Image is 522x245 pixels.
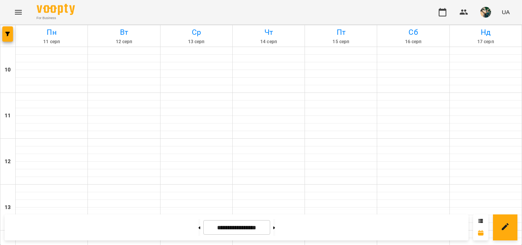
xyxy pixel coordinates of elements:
h6: 10 [5,66,11,74]
img: f2c70d977d5f3d854725443aa1abbf76.jpg [480,7,491,18]
h6: Пн [17,26,86,38]
h6: 17 серп [451,38,520,45]
span: For Business [37,16,75,21]
h6: 12 [5,157,11,166]
h6: Чт [234,26,303,38]
h6: 15 серп [306,38,376,45]
h6: Нд [451,26,520,38]
h6: 12 серп [89,38,159,45]
h6: 13 [5,203,11,212]
h6: Сб [378,26,448,38]
img: Voopty Logo [37,4,75,15]
h6: 13 серп [162,38,231,45]
h6: Пт [306,26,376,38]
h6: Вт [89,26,159,38]
h6: 11 [5,112,11,120]
h6: 11 серп [17,38,86,45]
button: UA [499,5,513,19]
button: Menu [9,3,28,21]
span: UA [502,8,510,16]
h6: 14 серп [234,38,303,45]
h6: 16 серп [378,38,448,45]
h6: Ср [162,26,231,38]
